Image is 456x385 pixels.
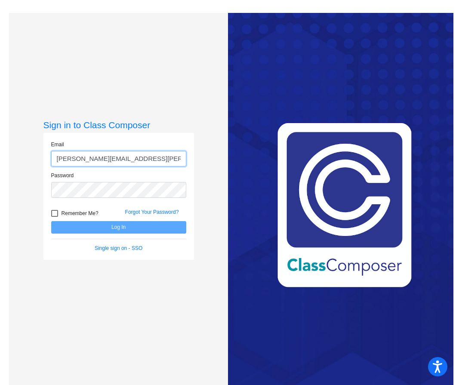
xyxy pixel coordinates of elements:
[51,221,186,234] button: Log In
[43,120,194,130] h3: Sign in to Class Composer
[62,208,99,219] span: Remember Me?
[125,209,179,215] a: Forgot Your Password?
[51,141,64,148] label: Email
[95,245,142,251] a: Single sign on - SSO
[51,172,74,179] label: Password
